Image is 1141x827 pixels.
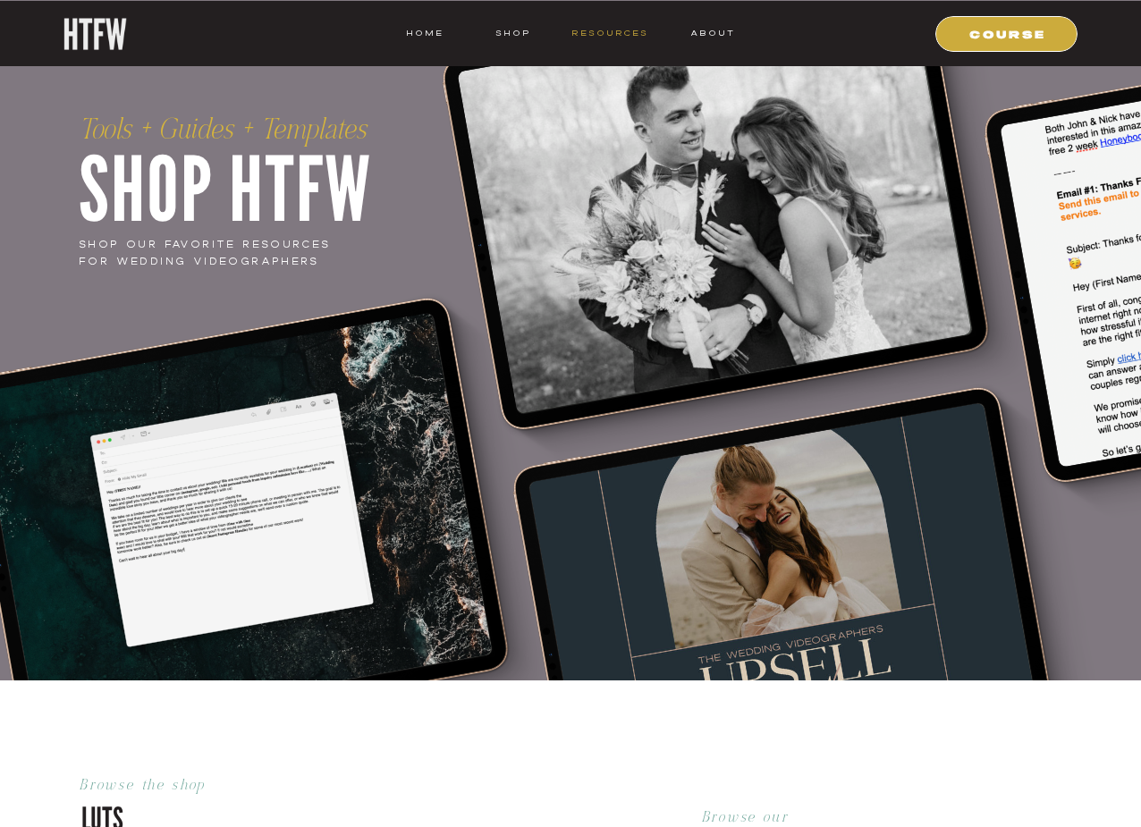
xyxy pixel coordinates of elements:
a: HOME [406,25,444,41]
h1: Shop HTFW [79,125,558,228]
a: shop [478,25,548,41]
p: Browse the shop [80,775,351,797]
p: shop our favorite resources for wedding videographers [79,236,365,272]
p: Tools + Guides + Templates [79,114,544,147]
a: resources [565,25,648,41]
a: COURSE [947,25,1069,41]
a: ABOUT [689,25,735,41]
